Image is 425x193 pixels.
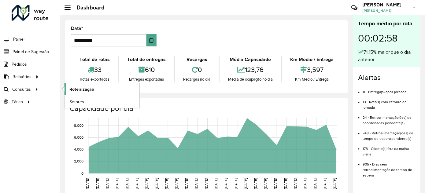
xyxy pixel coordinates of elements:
[120,63,172,76] div: 610
[12,61,27,67] span: Pedidos
[12,86,31,93] span: Consultas
[363,85,416,95] li: 11 - Entrega(s) após jornada
[95,178,99,189] text: [DATE]
[13,36,24,42] span: Painel
[363,157,416,178] li: 905 - Dias sem retroalimentação de tempo de espera
[221,56,279,63] div: Média Capacidade
[115,178,119,189] text: [DATE]
[105,178,109,189] text: [DATE]
[72,63,116,76] div: 33
[146,34,157,46] button: Choose Date
[358,20,416,28] div: Tempo médio por rota
[176,76,217,82] div: Recargas no dia
[176,63,217,76] div: 0
[362,2,408,8] h3: [PERSON_NAME]
[176,56,217,63] div: Recargas
[224,178,228,189] text: [DATE]
[175,178,179,189] text: [DATE]
[125,178,129,189] text: [DATE]
[145,178,149,189] text: [DATE]
[72,56,116,63] div: Total de rotas
[184,178,188,189] text: [DATE]
[13,49,49,55] span: Painel de Sugestão
[13,74,31,80] span: Relatórios
[65,96,139,108] a: Setores
[362,8,408,13] span: [PERSON_NAME]
[283,76,341,82] div: Km Médio / Entrega
[214,178,218,189] text: [DATE]
[313,178,317,189] text: [DATE]
[12,99,23,105] span: Tático
[164,178,168,189] text: [DATE]
[363,141,416,157] li: 178 - Cliente(s) fora da malha viária
[221,63,279,76] div: 123,76
[81,171,83,175] text: 0
[135,178,139,189] text: [DATE]
[65,83,139,95] a: Roteirização
[273,178,277,189] text: [DATE]
[303,178,307,189] text: [DATE]
[155,178,159,189] text: [DATE]
[264,178,268,189] text: [DATE]
[74,147,83,151] text: 4,000
[221,76,279,82] div: Média de ocupação no dia
[74,136,83,140] text: 6,000
[283,56,341,63] div: Km Médio / Entrega
[358,28,416,49] div: 00:02:58
[72,76,116,82] div: Rotas exportadas
[69,99,84,105] span: Setores
[323,178,327,189] text: [DATE]
[293,178,297,189] text: [DATE]
[71,4,105,11] h2: Dashboard
[204,178,208,189] text: [DATE]
[244,178,248,189] text: [DATE]
[234,178,238,189] text: [DATE]
[71,25,83,32] label: Data
[363,110,416,126] li: 24 - Retroalimentação(ões) de coordenadas pendente(s)
[333,178,337,189] text: [DATE]
[363,95,416,110] li: 13 - Rota(s) com estouro de jornada
[74,124,83,128] text: 8,000
[254,178,258,189] text: [DATE]
[363,126,416,141] li: 748 - Retroalimentação(ões) de tempo de espera pendente(s)
[348,1,361,14] a: Contato Rápido
[70,104,342,113] h4: Capacidade por dia
[194,178,198,189] text: [DATE]
[69,86,94,93] span: Roteirização
[120,56,172,63] div: Total de entregas
[283,178,287,189] text: [DATE]
[85,178,89,189] text: [DATE]
[358,49,416,63] div: 71,15% maior que o dia anterior
[74,159,83,163] text: 2,000
[283,63,341,76] div: 3,597
[120,76,172,82] div: Entregas exportadas
[358,73,416,82] h4: Alertas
